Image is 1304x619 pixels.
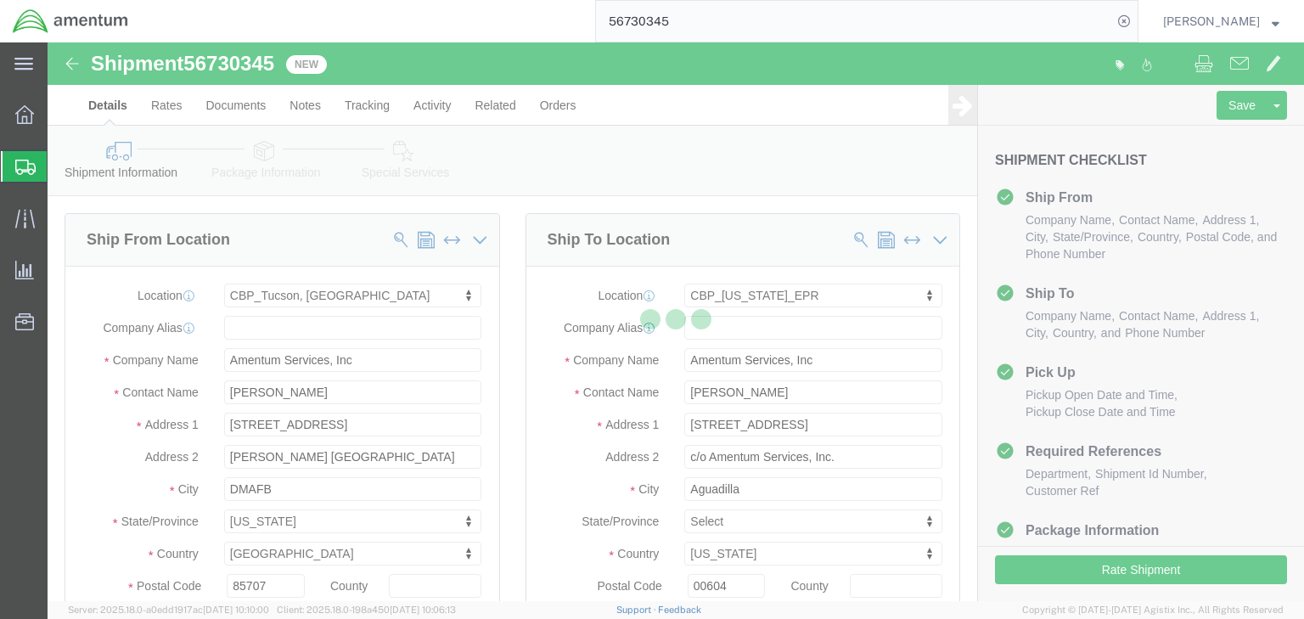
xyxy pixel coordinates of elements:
button: [PERSON_NAME] [1162,11,1280,31]
span: Client: 2025.18.0-198a450 [277,605,456,615]
span: Copyright © [DATE]-[DATE] Agistix Inc., All Rights Reserved [1022,603,1284,617]
a: Feedback [658,605,701,615]
img: logo [12,8,129,34]
a: Support [616,605,659,615]
span: [DATE] 10:10:00 [203,605,269,615]
span: Server: 2025.18.0-a0edd1917ac [68,605,269,615]
span: [DATE] 10:06:13 [390,605,456,615]
span: Chris Haes [1163,12,1260,31]
input: Search for shipment number, reference number [596,1,1112,42]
